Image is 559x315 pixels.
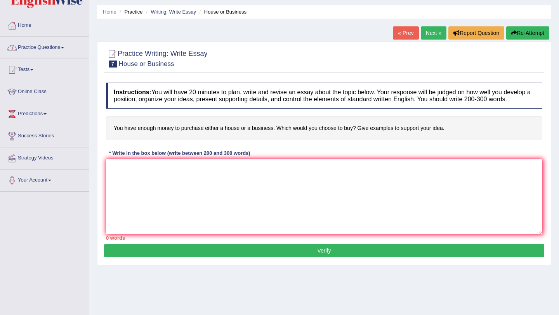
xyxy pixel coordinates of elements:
[0,59,89,78] a: Tests
[0,147,89,167] a: Strategy Videos
[0,81,89,100] a: Online Class
[393,26,418,40] a: « Prev
[106,234,542,242] div: 0 words
[106,150,253,157] div: * Write in the box below (write between 200 and 300 words)
[106,48,207,67] h2: Practice Writing: Write Essay
[0,125,89,145] a: Success Stories
[0,37,89,56] a: Practice Questions
[106,116,542,140] h4: You have enough money to purchase either a house or a business. Which would you choose to buy? Gi...
[448,26,504,40] button: Report Question
[104,244,544,257] button: Verify
[118,8,142,16] li: Practice
[198,8,247,16] li: House or Business
[119,60,174,67] small: House or Business
[0,103,89,123] a: Predictions
[109,61,117,67] span: 7
[506,26,549,40] button: Re-Attempt
[106,83,542,109] h4: You will have 20 minutes to plan, write and revise an essay about the topic below. Your response ...
[0,15,89,34] a: Home
[151,9,196,15] a: Writing: Write Essay
[114,89,151,95] b: Instructions:
[0,170,89,189] a: Your Account
[421,26,446,40] a: Next »
[103,9,116,15] a: Home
